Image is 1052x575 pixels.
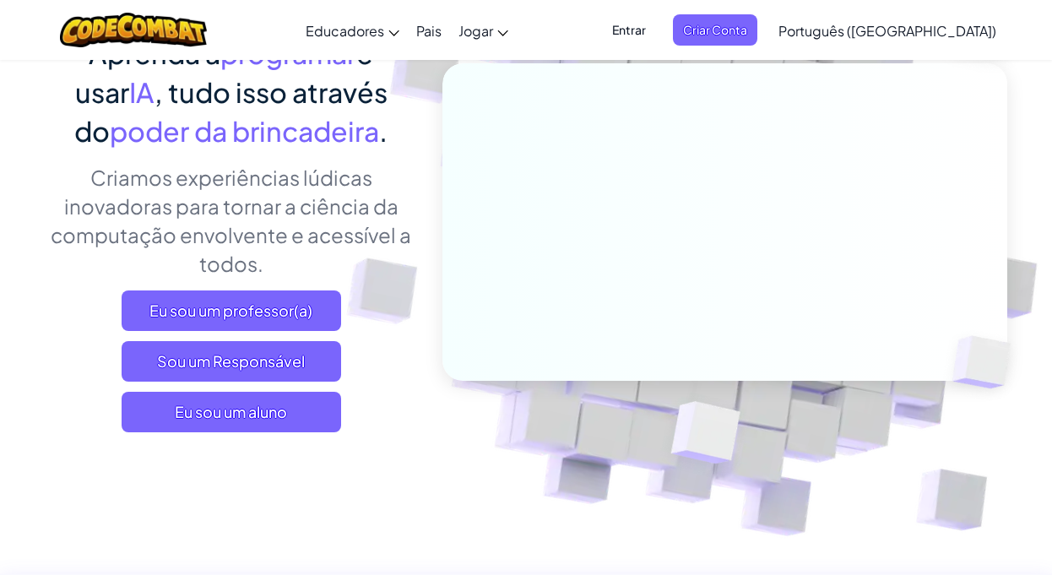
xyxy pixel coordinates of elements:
[450,8,517,53] a: Jogar
[306,22,384,40] font: Educadores
[925,301,1051,424] img: Cubos sobrepostos
[51,165,411,276] font: Criamos experiências lúdicas inovadoras para tornar a ciência da computação envolvente e acessíve...
[683,22,747,37] font: Criar Conta
[458,22,493,40] font: Jogar
[122,290,341,331] a: Eu sou um professor(a)
[379,114,388,148] font: .
[297,8,408,53] a: Educadores
[612,22,646,37] font: Entrar
[175,402,287,421] font: Eu sou um aluno
[129,75,155,109] font: IA
[157,351,305,371] font: Sou um Responsável
[770,8,1005,53] a: Português ([GEOGRAPHIC_DATA])
[122,341,341,382] a: Sou um Responsável
[416,22,442,40] font: Pais
[149,301,312,320] font: Eu sou um professor(a)
[408,8,450,53] a: Pais
[673,14,757,46] button: Criar Conta
[122,392,341,432] button: Eu sou um aluno
[74,75,388,148] font: , tudo isso através do
[110,114,379,148] font: poder da brincadeira
[630,366,781,506] img: Cubos sobrepostos
[602,14,656,46] button: Entrar
[778,22,996,40] font: Português ([GEOGRAPHIC_DATA])
[60,13,208,47] img: Logotipo do CodeCombat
